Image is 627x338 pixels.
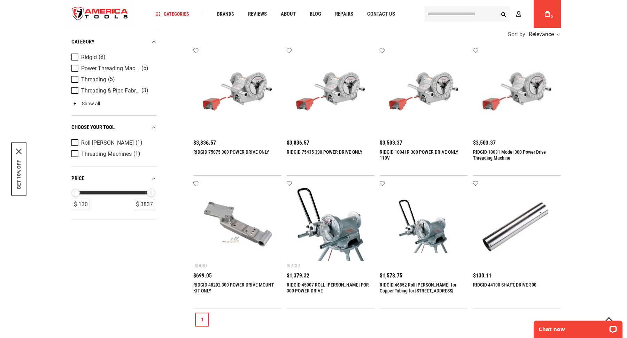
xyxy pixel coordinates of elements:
span: Repairs [335,11,353,17]
a: RIDGID 45007 ROLL [PERSON_NAME] FOR 300 POWER DRIVE [287,282,369,293]
a: RIDGID 10031 Model 300 Power Drive Threading Machine [473,149,546,161]
span: Threading [81,77,106,83]
a: Threading & Pipe Fabrication (3) [71,87,155,95]
a: 1 [195,313,209,327]
img: America Tools [66,1,134,27]
a: RIDGID 75075 300 POWER DRIVE ONLY [193,149,269,155]
img: RIDGID 44100 SHAFT, DRIVE 300 [480,188,554,262]
img: RIDGID 75435 300 POWER DRIVE ONLY [294,55,368,129]
a: Ridgid (8) [71,54,155,61]
img: RIDGID 46852 Roll Groover for Copper Tubing for 300 Power Drive [387,188,461,262]
span: (5) [141,65,148,71]
a: RIDGID 46852 Roll [PERSON_NAME] for Copper Tubing for [STREET_ADDRESS] [380,282,456,293]
span: Threading Machines [81,151,132,157]
span: Sort by [508,32,525,37]
button: Search [497,7,510,21]
a: About [278,9,299,19]
span: (5) [108,77,115,82]
a: Show all [71,101,100,106]
a: RIDGID 48292 300 POWER DRIVE MOUNT KIT ONLY [193,282,274,293]
img: RIDGID 75075 300 POWER DRIVE ONLY [200,55,274,129]
span: Ridgid [81,54,97,61]
span: $3,836.57 [193,140,216,146]
div: price [71,174,157,183]
span: Roll [PERSON_NAME] [81,140,134,146]
span: $1,578.75 [380,273,402,279]
div: Product Filters [71,30,157,219]
svg: close icon [16,149,22,154]
a: RIDGID 75435 300 POWER DRIVE ONLY [287,149,362,155]
a: Categories [153,9,192,19]
span: (8) [99,54,106,60]
img: RIDGID 10041R 300 POWER DRIVE ONLY, 110V [387,55,461,129]
span: (3) [141,88,148,94]
span: About [281,11,296,17]
span: Contact Us [367,11,395,17]
span: Reviews [248,11,267,17]
a: Power Threading Machines (5) [71,65,155,72]
div: category [71,37,157,47]
iframe: LiveChat chat widget [529,316,627,338]
a: Roll [PERSON_NAME] (1) [71,139,155,147]
a: RIDGID 10041R 300 POWER DRIVE ONLY, 110V [380,149,458,161]
span: (1) [133,151,140,157]
span: $3,503.37 [473,140,496,146]
div: Ridgid [193,263,207,268]
div: $ 130 [72,199,90,210]
a: Threading Machines (1) [71,150,155,158]
span: $3,836.57 [287,140,309,146]
span: $3,503.37 [380,140,402,146]
div: $ 3837 [134,199,155,210]
button: GET 10% OFF [16,160,22,190]
button: Close [16,149,22,154]
a: Brands [214,9,237,19]
span: Blog [310,11,321,17]
span: Threading & Pipe Fabrication [81,88,140,94]
div: Ridgid [287,263,300,268]
span: $1,379.32 [287,273,309,279]
span: (1) [136,140,142,146]
img: RIDGID 10031 Model 300 Power Drive Threading Machine [480,55,554,129]
a: Threading (5) [71,76,155,83]
a: Blog [307,9,324,19]
span: 0 [551,15,553,19]
a: Reviews [245,9,270,19]
img: RIDGID 45007 ROLL GROOVER FOR 300 POWER DRIVE [294,188,368,262]
div: Choose Your Tool [71,123,157,132]
a: store logo [66,1,134,27]
div: Relevance [527,32,559,37]
span: Power Threading Machines [81,65,140,72]
span: $130.11 [473,273,491,279]
img: RIDGID 48292 300 POWER DRIVE MOUNT KIT ONLY [200,188,274,262]
a: Contact Us [364,9,398,19]
span: $699.05 [193,273,212,279]
a: RIDGID 44100 SHAFT, DRIVE 300 [473,282,536,288]
span: Categories [156,11,189,16]
span: Brands [217,11,234,16]
a: Repairs [332,9,356,19]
